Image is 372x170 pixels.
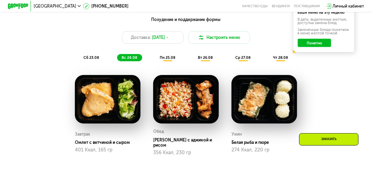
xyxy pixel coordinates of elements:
span: пн 25.08 [160,55,175,60]
span: ср 27.08 [235,55,250,60]
span: вт 26.08 [198,55,213,60]
div: Обед [153,128,164,136]
div: Ужин [232,130,242,138]
a: [PHONE_NUMBER] [83,3,128,9]
span: Доставка: [131,34,151,41]
div: Ваше меню на эту неделю [298,11,350,15]
div: поставщикам [294,4,320,8]
span: [GEOGRAPHIC_DATA] [34,4,76,8]
button: Настроить меню [188,31,250,44]
span: сб 23.08 [83,55,99,60]
div: Личный кабинет [332,3,364,9]
div: Заменённые блюда пометили в меню жёлтой точкой. [298,28,350,35]
div: Омлет с ветчиной и сыром [75,140,145,145]
div: [PERSON_NAME] с аджикой и рисом [153,138,223,148]
div: 274 Ккал, 220 гр [232,147,297,153]
span: чт 28.08 [273,55,288,60]
a: Качество еды [243,4,268,8]
a: Вендинги [272,4,290,8]
div: Заказать [299,133,359,146]
div: 401 Ккал, 165 гр [75,147,140,153]
div: В даты, выделенные желтым, доступна замена блюд. [298,18,350,25]
span: [DATE] [152,34,165,41]
button: Понятно [298,39,331,47]
div: Завтрак [75,130,90,138]
div: Белая рыба и пюре [232,140,301,145]
div: 356 Ккал, 230 гр [153,150,219,156]
span: вс 24.08 [122,55,137,60]
div: Похудение и поддержание формы [33,17,339,23]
